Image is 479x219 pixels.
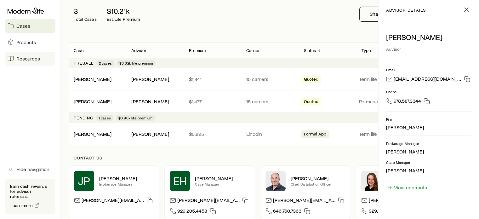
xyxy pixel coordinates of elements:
p: $10.21k [107,7,140,15]
span: 929.205.4458 [177,208,207,216]
p: $1,477 [189,98,236,105]
p: Presale [74,61,94,66]
span: Resources [16,55,40,62]
p: Advisor [131,48,146,53]
span: Hide navigation [16,166,49,172]
span: 646.760.7363 [273,208,301,216]
span: 978.587.3344 [394,98,421,106]
p: Lincoln [246,131,294,137]
span: Formal App [304,131,327,138]
p: Earn cash rewards for advisor referrals. [10,184,50,199]
a: [PERSON_NAME] [74,76,111,82]
a: Resources [5,52,55,66]
p: Chief Distribution Officer [291,182,345,187]
div: [PERSON_NAME] [74,98,111,105]
p: [PERSON_NAME] [195,175,250,182]
p: Term life [359,76,412,82]
span: 929.209.8778 [369,208,397,216]
button: Share fact finder [359,7,416,22]
a: [PERSON_NAME] [74,98,111,104]
p: [PERSON_NAME] [99,175,154,182]
span: Cases [16,23,30,29]
span: EH [173,175,187,187]
p: [PERSON_NAME][EMAIL_ADDRESS][DOMAIN_NAME] [82,197,144,205]
p: Brokerage Manager [386,141,471,146]
div: [PERSON_NAME] [74,76,111,83]
p: Status [304,48,316,53]
span: JP [78,175,90,187]
span: $3.32k life premium [119,61,153,66]
a: View contracts [386,184,427,191]
button: Hide navigation [5,162,55,176]
p: Total Cases [74,17,97,22]
p: $1,841 [189,76,236,82]
span: Products [16,39,36,45]
p: [PERSON_NAME] [386,167,471,174]
p: Share fact finder [370,11,406,17]
p: Case Manager [195,182,250,187]
img: Ellen Wall [361,171,381,191]
span: Quoted [304,77,318,83]
p: Est. Life Premium [107,17,140,22]
p: Term life [359,131,412,137]
span: Learn more [10,203,33,208]
p: advisor details [386,8,425,13]
a: [PERSON_NAME] [74,131,111,137]
p: [PERSON_NAME] [386,148,471,155]
span: $6.90k life premium [118,115,152,120]
p: Pending [74,115,94,120]
span: Quoted [304,99,318,106]
p: [PERSON_NAME][EMAIL_ADDRESS][DOMAIN_NAME] [369,197,431,205]
p: Carrier [246,48,260,53]
p: [PERSON_NAME][EMAIL_ADDRESS][DOMAIN_NAME] [177,197,240,205]
p: Premium [189,48,206,53]
div: Advisor [386,44,471,54]
div: Client cases [69,42,471,145]
p: 3 [74,7,97,15]
p: 15 carriers [246,98,294,105]
p: [PERSON_NAME] [386,33,471,42]
a: Cases [5,19,55,33]
div: Earn cash rewards for advisor referrals.Learn more [5,179,55,214]
div: [PERSON_NAME] [131,76,169,83]
div: [PERSON_NAME] [131,98,169,105]
p: Case Manager [386,160,471,165]
p: 15 carriers [246,76,294,82]
div: [PERSON_NAME] [131,131,169,137]
p: [PERSON_NAME][EMAIL_ADDRESS][DOMAIN_NAME] [273,197,335,205]
p: Phone [386,89,471,94]
a: Products [5,35,55,49]
p: Permanent life, Term life [359,98,412,105]
p: [PERSON_NAME] [291,175,345,182]
span: 1 cases [99,115,111,120]
p: Case [74,48,84,53]
p: $6,895 [189,131,236,137]
p: Type [362,48,371,53]
p: Brokerage Manager [99,182,154,187]
p: Email [386,67,471,72]
p: [EMAIL_ADDRESS][DOMAIN_NAME] [394,76,461,84]
div: [PERSON_NAME] [386,124,424,131]
span: 2 cases [99,61,112,66]
p: Contact us [74,155,466,160]
img: Dan Pierson [265,171,286,191]
p: Firm [386,117,471,122]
